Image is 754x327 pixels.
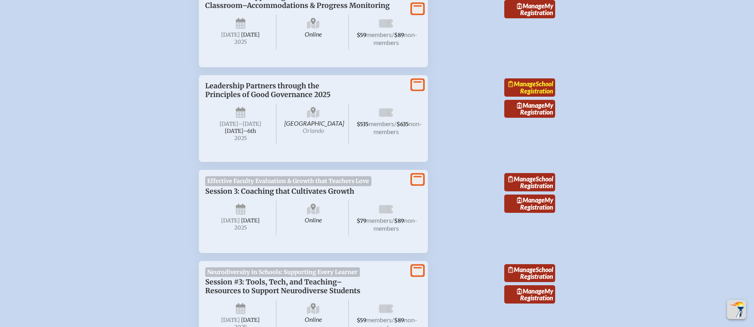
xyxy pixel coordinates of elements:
[205,187,354,196] span: Session 3: Coaching that Cultivates Growth
[357,32,366,39] span: $59
[221,217,240,224] span: [DATE]
[303,127,324,134] span: Orlando
[369,120,394,127] span: members
[504,285,555,304] a: ManageMy Registration
[727,300,746,319] button: Scroll Top
[392,31,394,38] span: /
[212,39,270,45] span: 2025
[504,78,555,97] a: ManageSchool Registration
[504,173,555,191] a: ManageSchool Registration
[205,267,360,277] span: Neurodiversity in Schools: Supporting Every Learner
[278,104,349,145] span: [GEOGRAPHIC_DATA]
[373,120,422,135] span: non-members
[392,316,394,323] span: /
[205,176,371,186] span: Effective Faculty Evaluation & Growth that Teachers Love
[212,135,270,141] span: 2025
[241,317,260,323] span: [DATE]
[373,31,418,46] span: non-members
[357,218,366,224] span: $79
[225,128,256,134] span: [DATE]–⁠6th
[504,100,555,118] a: ManageMy Registration
[394,32,404,39] span: $89
[366,216,392,224] span: members
[357,317,366,324] span: $59
[241,31,260,38] span: [DATE]
[394,317,404,324] span: $89
[504,195,555,213] a: ManageMy Registration
[241,217,260,224] span: [DATE]
[394,120,396,127] span: /
[517,101,544,109] span: Manage
[517,2,544,10] span: Manage
[394,218,404,224] span: $89
[221,31,240,38] span: [DATE]
[366,316,392,323] span: members
[508,266,536,273] span: Manage
[396,121,409,128] span: $635
[238,121,261,127] span: –[DATE]
[220,121,238,127] span: [DATE]
[221,317,240,323] span: [DATE]
[212,225,270,231] span: 2025
[392,216,394,224] span: /
[357,121,369,128] span: $535
[508,175,536,183] span: Manage
[729,302,744,317] img: To the top
[504,264,555,282] a: ManageSchool Registration
[205,82,330,99] span: Leadership Partners through the Principles of Good Governance 2025
[517,287,544,295] span: Manage
[508,80,536,88] span: Manage
[278,15,349,50] span: Online
[373,216,418,232] span: non-members
[278,200,349,236] span: Online
[517,196,544,204] span: Manage
[366,31,392,38] span: members
[205,278,360,295] span: Session #3: Tools, Tech, and Teaching–Resources to Support Neurodiverse Students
